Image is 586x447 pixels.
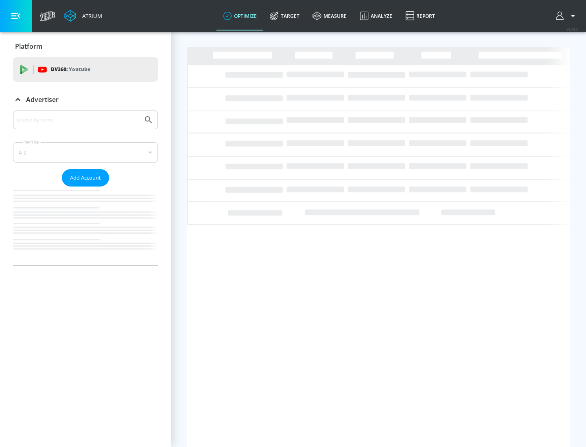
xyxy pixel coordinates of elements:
[13,35,158,58] div: Platform
[13,57,158,82] div: DV360: Youtube
[64,10,102,22] a: Atrium
[13,142,158,163] div: A-Z
[15,42,42,51] p: Platform
[51,65,90,74] p: DV360:
[353,1,399,30] a: Analyze
[16,115,140,125] input: Search by name
[62,169,109,187] button: Add Account
[79,12,102,20] div: Atrium
[263,1,306,30] a: Target
[566,27,578,31] span: v 4.25.2
[23,139,41,145] label: Sort By
[13,111,158,265] div: Advertiser
[70,173,101,182] span: Add Account
[306,1,353,30] a: measure
[69,65,90,74] p: Youtube
[26,95,59,104] p: Advertiser
[399,1,442,30] a: Report
[13,88,158,111] div: Advertiser
[13,187,158,265] nav: list of Advertiser
[216,1,263,30] a: optimize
